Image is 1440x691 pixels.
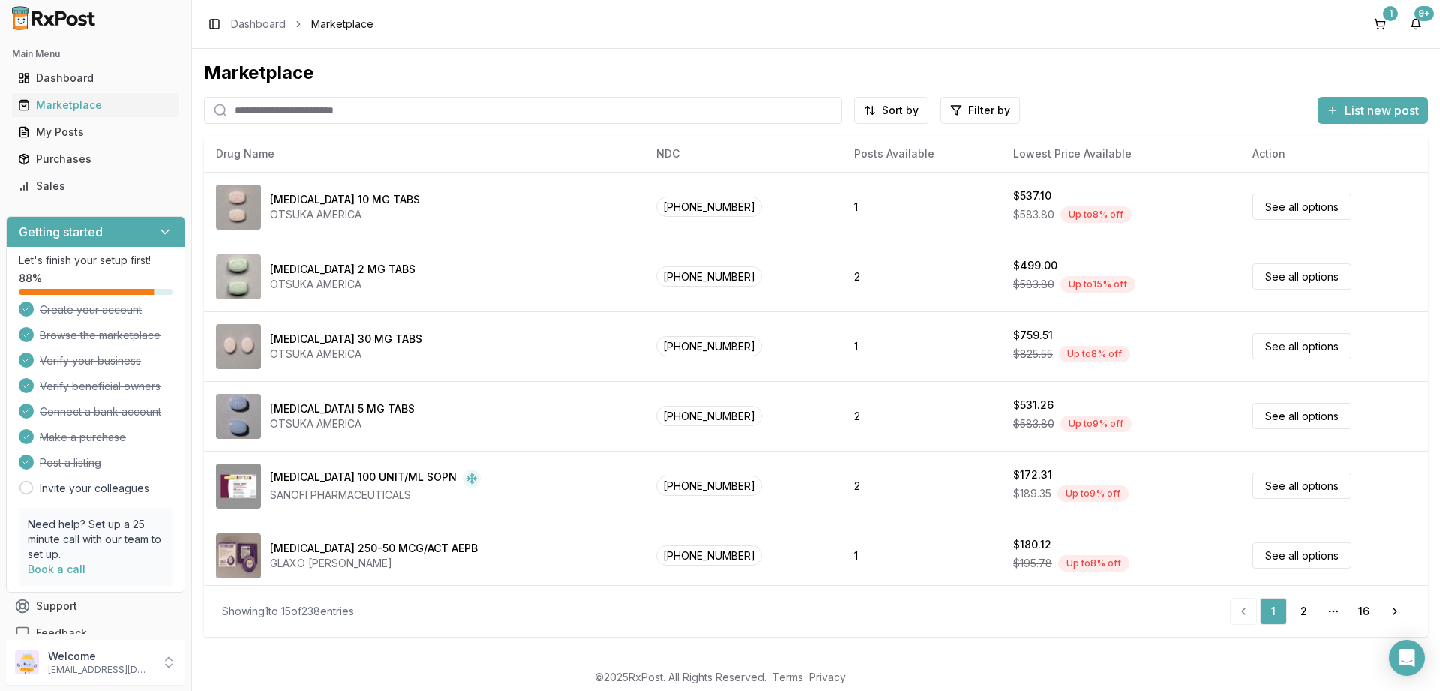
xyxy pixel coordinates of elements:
[311,17,373,32] span: Marketplace
[1345,101,1419,119] span: List new post
[40,328,160,343] span: Browse the marketplace
[1060,206,1132,223] div: Up to 8 % off
[270,401,415,416] div: [MEDICAL_DATA] 5 MG TABS
[270,262,415,277] div: [MEDICAL_DATA] 2 MG TABS
[1013,188,1051,203] div: $537.10
[19,253,172,268] p: Let's finish your setup first!
[842,136,1001,172] th: Posts Available
[1013,258,1057,273] div: $499.00
[842,381,1001,451] td: 2
[1252,263,1351,290] a: See all options
[842,451,1001,521] td: 2
[1230,598,1410,625] nav: pagination
[40,430,126,445] span: Make a purchase
[216,324,261,369] img: Abilify 30 MG TABS
[1290,598,1317,625] a: 2
[12,48,179,60] h2: Main Menu
[40,379,160,394] span: Verify beneficial owners
[40,302,142,317] span: Create your account
[882,103,919,118] span: Sort by
[656,476,762,496] span: [PHONE_NUMBER]
[1058,555,1129,572] div: Up to 8 % off
[19,223,103,241] h3: Getting started
[204,136,644,172] th: Drug Name
[1318,97,1428,124] button: List new post
[18,71,173,86] div: Dashboard
[842,521,1001,590] td: 1
[28,563,85,575] a: Book a call
[1001,136,1240,172] th: Lowest Price Available
[216,394,261,439] img: Abilify 5 MG TABS
[1318,104,1428,119] a: List new post
[270,541,478,556] div: [MEDICAL_DATA] 250-50 MCG/ACT AEPB
[6,66,185,90] button: Dashboard
[6,147,185,171] button: Purchases
[204,61,1428,85] div: Marketplace
[968,103,1010,118] span: Filter by
[1013,207,1054,222] span: $583.80
[40,481,149,496] a: Invite your colleagues
[270,470,457,488] div: [MEDICAL_DATA] 100 UNIT/ML SOPN
[270,192,420,207] div: [MEDICAL_DATA] 10 MG TABS
[1013,486,1051,501] span: $189.35
[19,271,42,286] span: 88 %
[1389,640,1425,676] div: Open Intercom Messenger
[216,533,261,578] img: Advair Diskus 250-50 MCG/ACT AEPB
[48,649,152,664] p: Welcome
[842,311,1001,381] td: 1
[1383,6,1398,21] div: 1
[1013,277,1054,292] span: $583.80
[6,120,185,144] button: My Posts
[12,92,179,119] a: Marketplace
[6,620,185,647] button: Feedback
[1252,194,1351,220] a: See all options
[1414,6,1434,21] div: 9+
[216,254,261,299] img: Abilify 2 MG TABS
[1350,598,1377,625] a: 16
[1252,473,1351,499] a: See all options
[216,185,261,230] img: Abilify 10 MG TABS
[1013,537,1051,552] div: $180.12
[18,179,173,194] div: Sales
[270,488,481,503] div: SANOFI PHARMACEUTICALS
[6,174,185,198] button: Sales
[842,172,1001,242] td: 1
[270,332,422,347] div: [MEDICAL_DATA] 30 MG TABS
[231,17,286,32] a: Dashboard
[1060,276,1135,293] div: Up to 15 % off
[270,347,422,362] div: OTSUKA AMERICA
[1240,136,1428,172] th: Action
[656,336,762,356] span: [PHONE_NUMBER]
[6,593,185,620] button: Support
[1380,598,1410,625] a: Go to next page
[1060,416,1132,432] div: Up to 9 % off
[1013,398,1054,413] div: $531.26
[270,416,415,431] div: OTSUKA AMERICA
[1057,485,1129,502] div: Up to 9 % off
[644,136,842,172] th: NDC
[1252,333,1351,359] a: See all options
[1404,12,1428,36] button: 9+
[270,207,420,222] div: OTSUKA AMERICA
[940,97,1020,124] button: Filter by
[40,353,141,368] span: Verify your business
[1252,403,1351,429] a: See all options
[270,556,478,571] div: GLAXO [PERSON_NAME]
[222,604,354,619] div: Showing 1 to 15 of 238 entries
[656,545,762,566] span: [PHONE_NUMBER]
[15,650,39,674] img: User avatar
[656,197,762,217] span: [PHONE_NUMBER]
[656,406,762,426] span: [PHONE_NUMBER]
[270,277,415,292] div: OTSUKA AMERICA
[1013,328,1053,343] div: $759.51
[1368,12,1392,36] button: 1
[809,671,846,683] a: Privacy
[12,146,179,173] a: Purchases
[231,17,373,32] nav: breadcrumb
[48,664,152,676] p: [EMAIL_ADDRESS][DOMAIN_NAME]
[1013,556,1052,571] span: $195.78
[12,173,179,200] a: Sales
[1059,346,1130,362] div: Up to 8 % off
[6,6,102,30] img: RxPost Logo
